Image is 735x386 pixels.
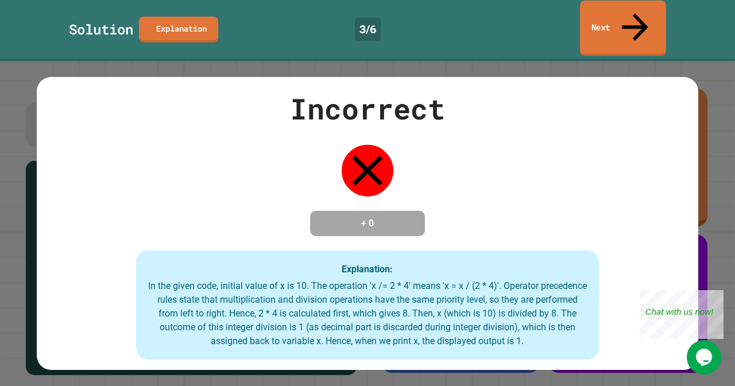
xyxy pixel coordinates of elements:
[139,17,218,43] a: Explanation
[322,217,413,230] h4: + 0
[687,340,724,375] iframe: chat widget
[69,19,133,40] div: Solution
[342,264,393,275] strong: Explanation:
[355,18,381,41] div: 3 / 6
[290,87,445,130] div: Incorrect
[148,279,587,348] div: In the given code, initial value of x is 10. The operation 'x /= 2 * 4' means 'x = x / (2 * 4)'. ...
[580,1,666,56] a: Next
[640,290,724,339] iframe: chat widget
